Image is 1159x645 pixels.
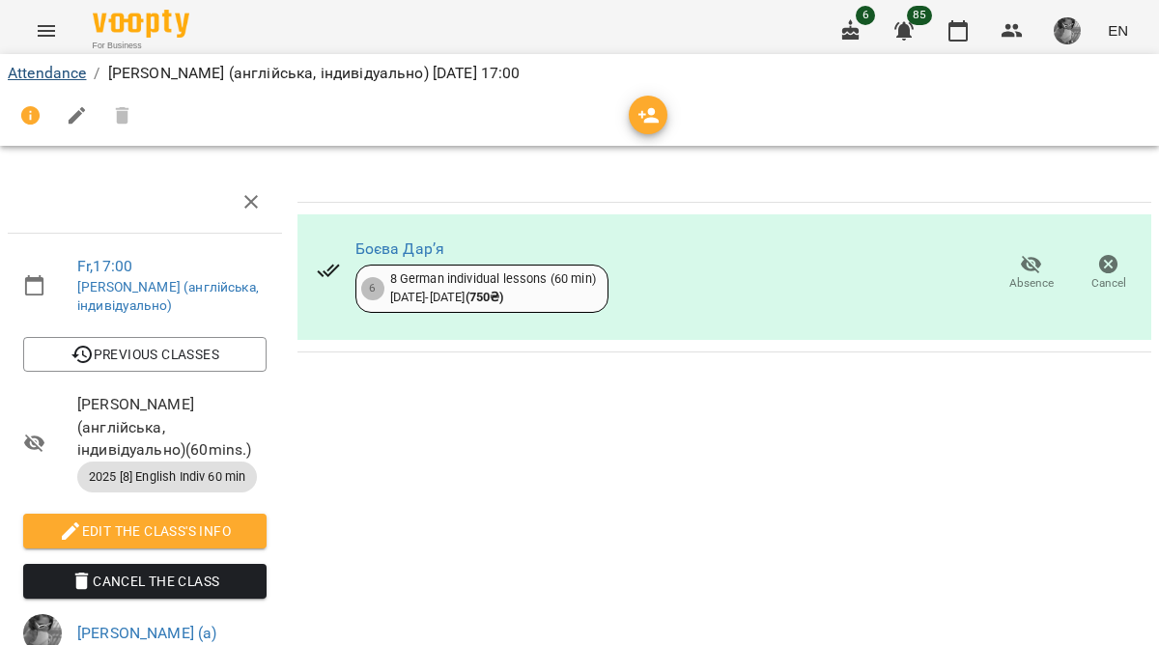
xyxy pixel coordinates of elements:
[907,6,932,25] span: 85
[1009,275,1054,292] span: Absence
[1091,275,1126,292] span: Cancel
[94,62,99,85] li: /
[39,570,251,593] span: Cancel the class
[23,514,267,548] button: Edit the class's Info
[390,270,596,306] div: 8 German individual lessons (60 min) [DATE] - [DATE]
[856,6,875,25] span: 6
[77,279,259,314] a: [PERSON_NAME] (англійська, індивідуально)
[1054,17,1081,44] img: d8a229def0a6a8f2afd845e9c03c6922.JPG
[23,337,267,372] button: Previous Classes
[39,343,251,366] span: Previous Classes
[77,468,257,486] span: 2025 [8] English Indiv 60 min
[361,277,384,300] div: 6
[993,246,1070,300] button: Absence
[77,624,217,642] a: [PERSON_NAME] (а)
[77,257,132,275] a: Fr , 17:00
[1108,20,1128,41] span: EN
[8,62,1151,85] nav: breadcrumb
[23,564,267,599] button: Cancel the class
[1070,246,1147,300] button: Cancel
[93,40,189,52] span: For Business
[355,239,445,258] a: Боєва Дарʼя
[1100,13,1136,48] button: EN
[93,10,189,38] img: Voopty Logo
[466,290,504,304] b: ( 750 ₴ )
[39,519,251,543] span: Edit the class's Info
[77,393,267,462] span: [PERSON_NAME] (англійська, індивідуально) ( 60 mins. )
[108,62,521,85] p: [PERSON_NAME] (англійська, індивідуально) [DATE] 17:00
[8,64,86,82] a: Attendance
[23,8,70,54] button: Menu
